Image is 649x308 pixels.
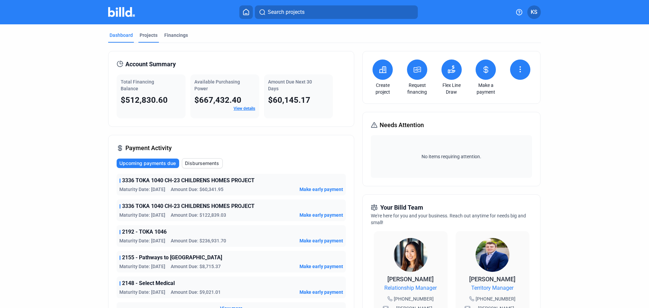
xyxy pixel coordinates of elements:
[405,82,429,95] a: Request financing
[234,106,255,111] a: View details
[380,120,424,130] span: Needs Attention
[394,238,428,272] img: Relationship Manager
[122,228,167,236] span: 2192 - TOKA 1046
[122,279,175,287] span: 2148 - Select Medical
[440,82,463,95] a: Flex Line Draw
[387,276,434,283] span: [PERSON_NAME]
[299,186,343,193] span: Make early payment
[119,263,165,270] span: Maturity Date: [DATE]
[122,176,255,185] span: 3336 TOKA 1040 CH-23 CHILDRENS HOMES PROJECT
[299,237,343,244] span: Make early payment
[108,7,135,17] img: Billd Company Logo
[194,95,241,105] span: $667,432.40
[171,186,223,193] span: Amount Due: $60,341.95
[171,212,226,218] span: Amount Due: $122,839.03
[119,212,165,218] span: Maturity Date: [DATE]
[119,160,176,167] span: Upcoming payments due
[119,289,165,295] span: Maturity Date: [DATE]
[374,153,529,160] span: No items requiring attention.
[119,186,165,193] span: Maturity Date: [DATE]
[531,8,537,16] span: KS
[140,32,158,39] div: Projects
[469,276,515,283] span: [PERSON_NAME]
[471,284,513,292] span: Territory Manager
[119,237,165,244] span: Maturity Date: [DATE]
[185,160,219,167] span: Disbursements
[299,212,343,218] span: Make early payment
[121,95,168,105] span: $512,830.60
[171,289,221,295] span: Amount Due: $9,021.01
[171,237,226,244] span: Amount Due: $236,931.70
[171,263,221,270] span: Amount Due: $8,715.37
[371,82,394,95] a: Create project
[121,79,154,91] span: Total Financing Balance
[110,32,133,39] div: Dashboard
[476,238,509,272] img: Territory Manager
[384,284,437,292] span: Relationship Manager
[164,32,188,39] div: Financings
[394,295,434,302] span: [PHONE_NUMBER]
[299,289,343,295] span: Make early payment
[125,143,172,153] span: Payment Activity
[380,203,423,212] span: Your Billd Team
[194,79,240,91] span: Available Purchasing Power
[268,79,312,91] span: Amount Due Next 30 Days
[371,213,526,225] span: We're here for you and your business. Reach out anytime for needs big and small!
[299,263,343,270] span: Make early payment
[476,295,515,302] span: [PHONE_NUMBER]
[268,95,310,105] span: $60,145.17
[125,60,176,69] span: Account Summary
[122,254,222,262] span: 2155 - Pathways to [GEOGRAPHIC_DATA]
[268,8,305,16] span: Search projects
[122,202,255,210] span: 3336 TOKA 1040 CH-23 CHILDRENS HOMES PROJECT
[474,82,498,95] a: Make a payment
